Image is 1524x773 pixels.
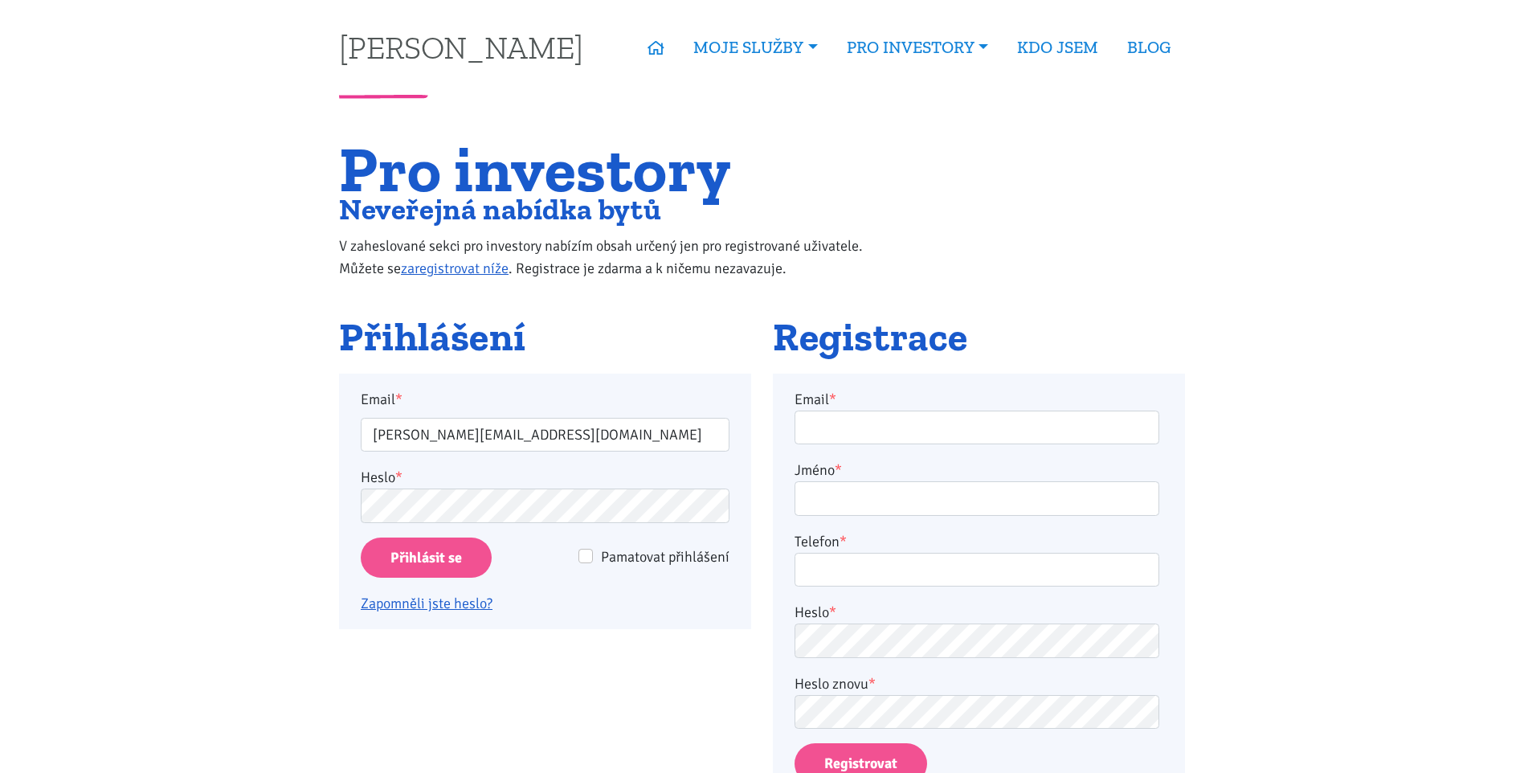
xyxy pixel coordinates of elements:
[601,548,729,566] span: Pamatovat přihlášení
[679,29,831,66] a: MOJE SLUŽBY
[401,260,509,277] a: zaregistrovat níže
[1113,29,1185,66] a: BLOG
[868,675,876,693] abbr: required
[361,466,402,489] label: Heslo
[840,533,847,550] abbr: required
[829,603,836,621] abbr: required
[339,316,751,359] h2: Přihlášení
[339,142,896,196] h1: Pro investory
[361,538,492,579] input: Přihlásit se
[795,673,876,695] label: Heslo znovu
[795,601,836,624] label: Heslo
[361,595,492,612] a: Zapomněli jste heslo?
[339,31,583,63] a: [PERSON_NAME]
[773,316,1185,359] h2: Registrace
[350,388,741,411] label: Email
[795,388,836,411] label: Email
[339,196,896,223] h2: Neveřejná nabídka bytů
[829,391,836,408] abbr: required
[795,459,842,481] label: Jméno
[795,530,847,553] label: Telefon
[339,235,896,280] p: V zaheslované sekci pro investory nabízím obsah určený jen pro registrované uživatele. Můžete se ...
[832,29,1003,66] a: PRO INVESTORY
[835,461,842,479] abbr: required
[1003,29,1113,66] a: KDO JSEM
